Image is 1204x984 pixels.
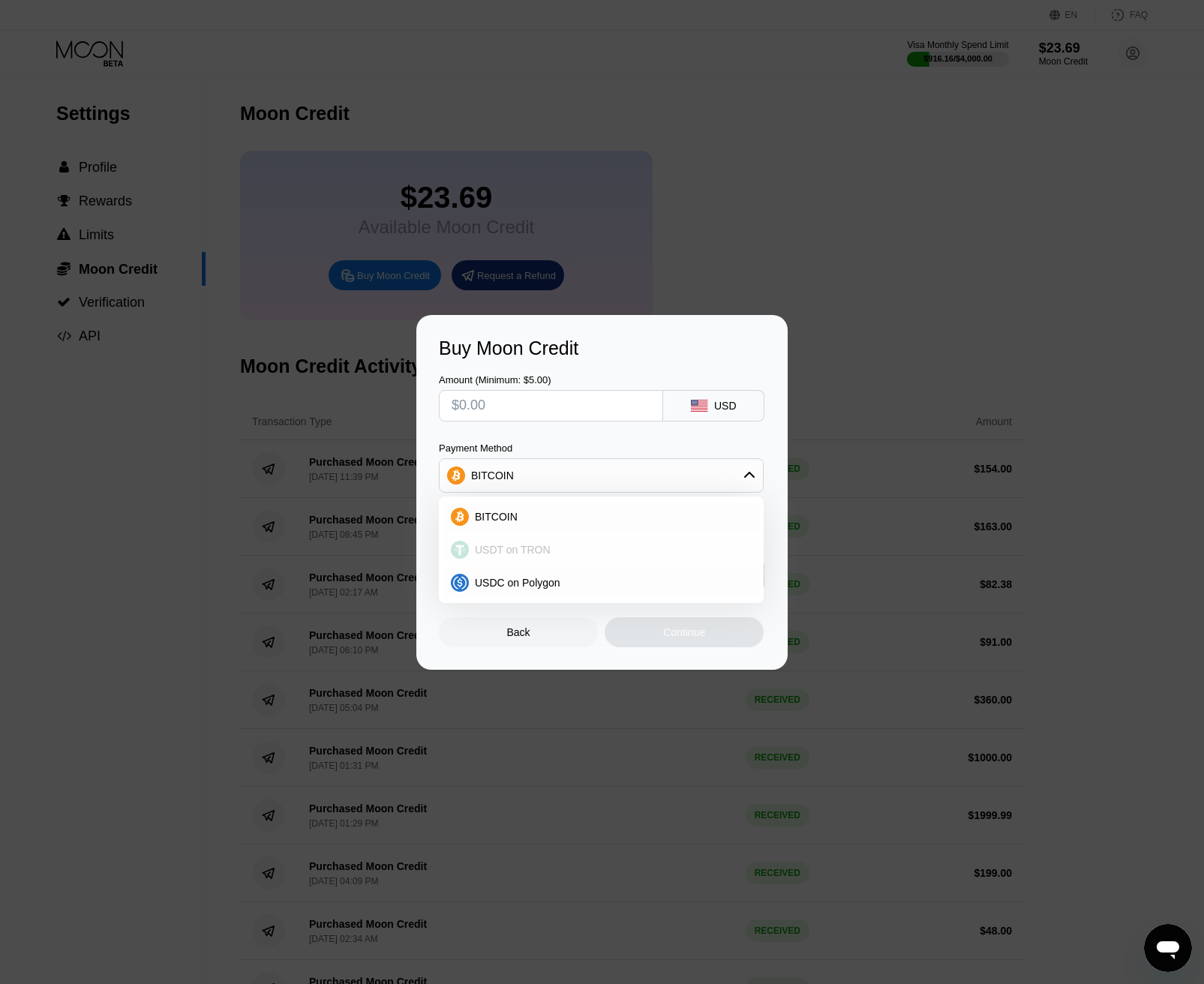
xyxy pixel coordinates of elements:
[714,400,737,412] div: USD
[443,568,759,598] div: USDC on Polygon
[439,617,598,647] div: Back
[507,626,530,638] div: Back
[471,469,514,481] div: BITCOIN
[452,391,650,421] input: $0.00
[443,535,759,565] div: USDT on TRON
[1144,924,1192,972] iframe: Mesajlaşma penceresini başlatma düğmesi
[440,460,763,490] div: BITCOIN
[443,502,759,532] div: BITCOIN
[475,544,551,556] span: USDT on TRON
[475,511,518,523] span: BITCOIN
[439,337,765,359] div: Buy Moon Credit
[439,374,663,385] div: Amount (Minimum: $5.00)
[439,442,764,454] div: Payment Method
[475,577,560,589] span: USDC on Polygon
